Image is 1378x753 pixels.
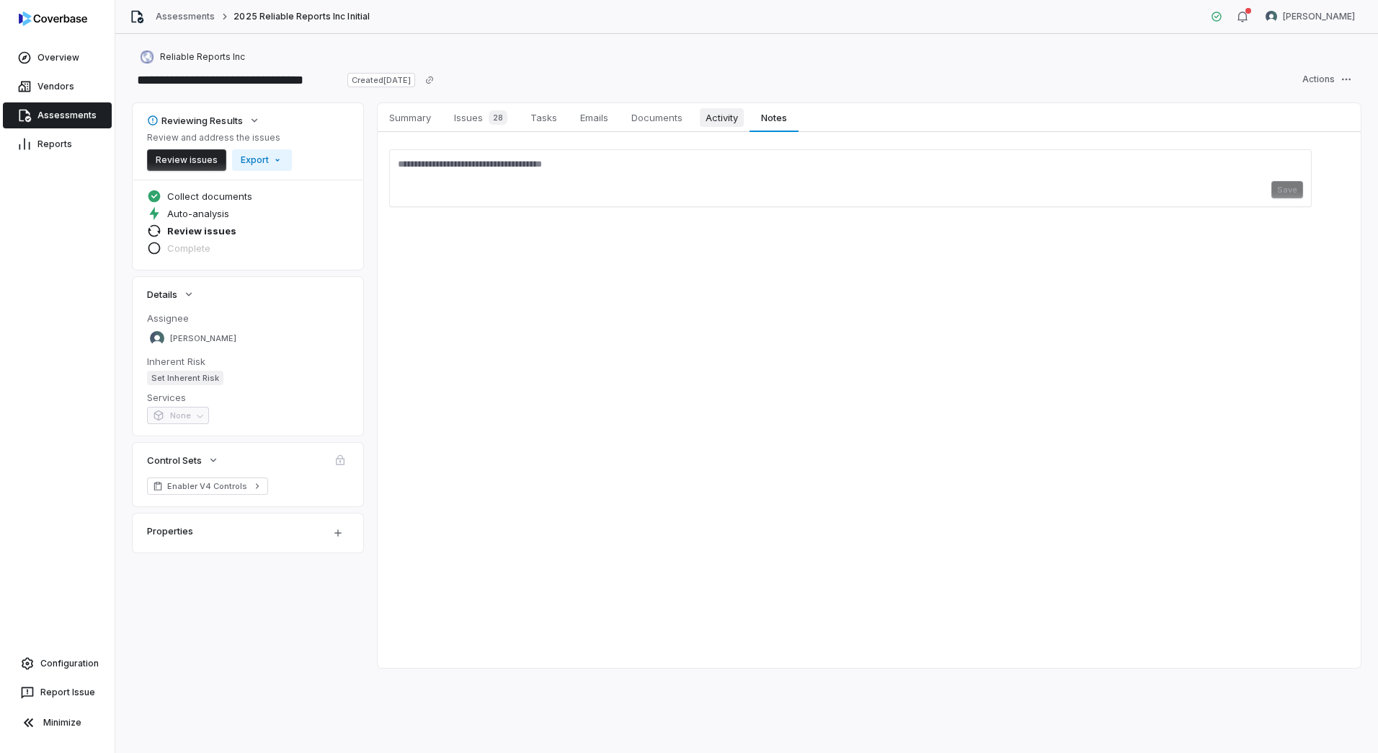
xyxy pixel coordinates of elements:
span: Reliable Reports Inc [160,51,245,63]
span: Set Inherent Risk [147,371,223,385]
span: Emails [574,108,614,127]
img: logo-D7KZi-bG.svg [19,12,87,26]
a: Assessments [156,11,215,22]
button: Reviewing Results [143,107,265,133]
span: Tasks [525,108,563,127]
span: Collect documents [167,190,252,203]
button: https://reliablereports.com/Reliable Reports Inc [135,44,249,70]
p: Review and address the issues [147,132,292,144]
a: Overview [3,45,112,71]
span: Auto-analysis [167,207,229,220]
span: 2025 Reliable Reports Inc Initial [234,11,369,22]
span: Activity [700,108,744,127]
button: Review issues [147,149,226,171]
span: [PERSON_NAME] [170,333,236,344]
span: Notes [755,108,792,127]
span: 28 [489,110,507,125]
button: Copy link [417,67,443,93]
span: Issues [448,107,513,128]
span: [PERSON_NAME] [1283,11,1355,22]
span: Review issues [167,224,236,237]
dt: Assignee [147,312,349,325]
button: Report Issue [6,679,109,705]
div: Reviewing Results [147,114,243,127]
button: Export [232,149,292,171]
a: Configuration [6,651,109,677]
button: Sean Wozniak avatar[PERSON_NAME] [1257,6,1364,27]
span: Enabler V4 Controls [167,480,248,492]
img: Sean Wozniak avatar [1266,11,1277,22]
span: Summary [383,108,437,127]
a: Reports [3,131,112,157]
dt: Inherent Risk [147,355,349,368]
span: Details [147,288,177,301]
button: Details [143,281,199,307]
span: Documents [626,108,688,127]
span: Complete [167,242,210,255]
a: Assessments [3,102,112,128]
img: Sean Wozniak avatar [150,331,164,345]
span: Created [DATE] [347,73,415,87]
span: Control Sets [147,454,202,467]
a: Enabler V4 Controls [147,477,268,495]
button: Minimize [6,708,109,737]
button: Control Sets [143,447,223,473]
button: Actions [1294,69,1361,90]
a: Vendors [3,74,112,100]
dt: Services [147,391,349,404]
